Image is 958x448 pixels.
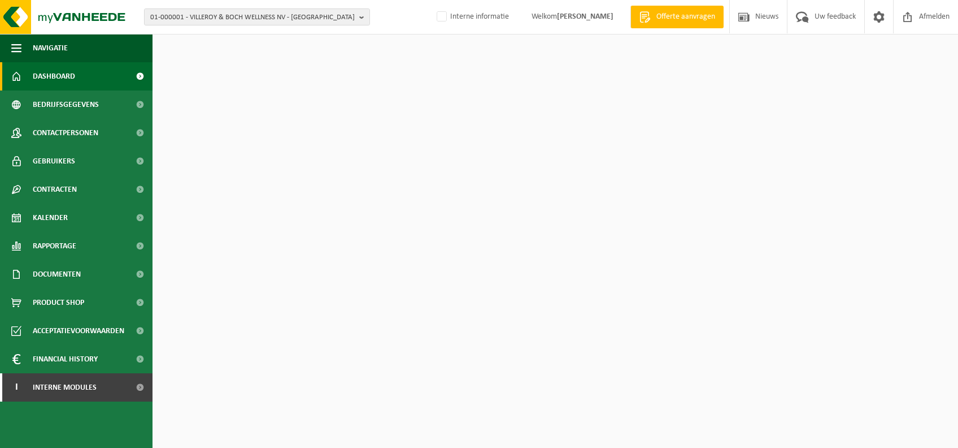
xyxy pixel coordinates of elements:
span: Acceptatievoorwaarden [33,317,124,345]
span: Financial History [33,345,98,373]
span: Offerte aanvragen [654,11,718,23]
span: Navigatie [33,34,68,62]
span: Product Shop [33,288,84,317]
span: Kalender [33,204,68,232]
button: 01-000001 - VILLEROY & BOCH WELLNESS NV - [GEOGRAPHIC_DATA] [144,8,370,25]
label: Interne informatie [434,8,509,25]
span: Documenten [33,260,81,288]
span: Contactpersonen [33,119,98,147]
span: Gebruikers [33,147,75,175]
span: I [11,373,21,402]
span: 01-000001 - VILLEROY & BOCH WELLNESS NV - [GEOGRAPHIC_DATA] [150,9,355,26]
span: Bedrijfsgegevens [33,91,99,119]
span: Interne modules [33,373,97,402]
span: Dashboard [33,62,75,91]
span: Rapportage [33,232,76,260]
a: Offerte aanvragen [630,6,724,28]
span: Contracten [33,175,77,204]
strong: [PERSON_NAME] [557,12,613,21]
